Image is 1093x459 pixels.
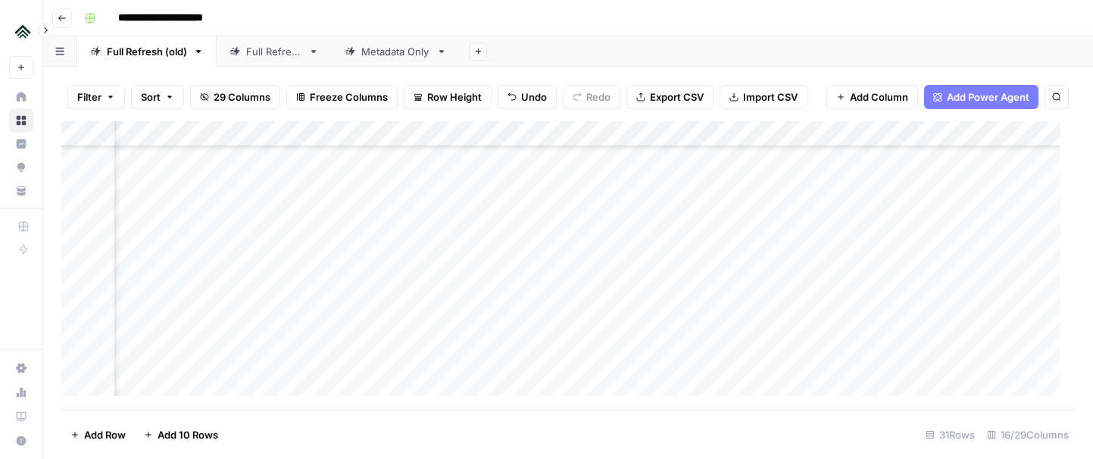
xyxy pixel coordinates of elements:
span: Add Power Agent [947,89,1029,105]
button: Sort [131,85,184,109]
a: Your Data [9,179,33,203]
button: Redo [563,85,620,109]
div: 16/29 Columns [981,423,1075,447]
button: Add Power Agent [924,85,1038,109]
span: Sort [141,89,161,105]
span: Row Height [427,89,482,105]
a: Full Refresh (old) [77,36,217,67]
a: Learning Hub [9,404,33,429]
a: Metadata Only [332,36,460,67]
span: Redo [586,89,611,105]
a: Opportunities [9,155,33,180]
button: Add Row [61,423,135,447]
button: Import CSV [720,85,807,109]
button: Export CSV [626,85,714,109]
span: Export CSV [650,89,704,105]
div: Metadata Only [361,44,430,59]
button: Undo [498,85,557,109]
button: Freeze Columns [286,85,398,109]
div: 31 Rows [920,423,981,447]
span: Add 10 Rows [158,427,218,442]
a: Settings [9,356,33,380]
span: Undo [521,89,547,105]
a: Full Refresh [217,36,332,67]
span: Freeze Columns [310,89,388,105]
div: Full Refresh (old) [107,44,187,59]
span: Filter [77,89,101,105]
button: 29 Columns [190,85,280,109]
div: Full Refresh [246,44,302,59]
a: Browse [9,108,33,133]
a: Home [9,85,33,109]
button: Help + Support [9,429,33,453]
button: Workspace: Uplisting [9,12,33,50]
span: Import CSV [743,89,798,105]
a: Insights [9,132,33,156]
img: Uplisting Logo [9,17,36,45]
span: Add Row [84,427,126,442]
span: 29 Columns [214,89,270,105]
a: Usage [9,380,33,404]
button: Add Column [826,85,918,109]
button: Row Height [404,85,492,109]
button: Add 10 Rows [135,423,227,447]
span: Add Column [850,89,908,105]
button: Filter [67,85,125,109]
